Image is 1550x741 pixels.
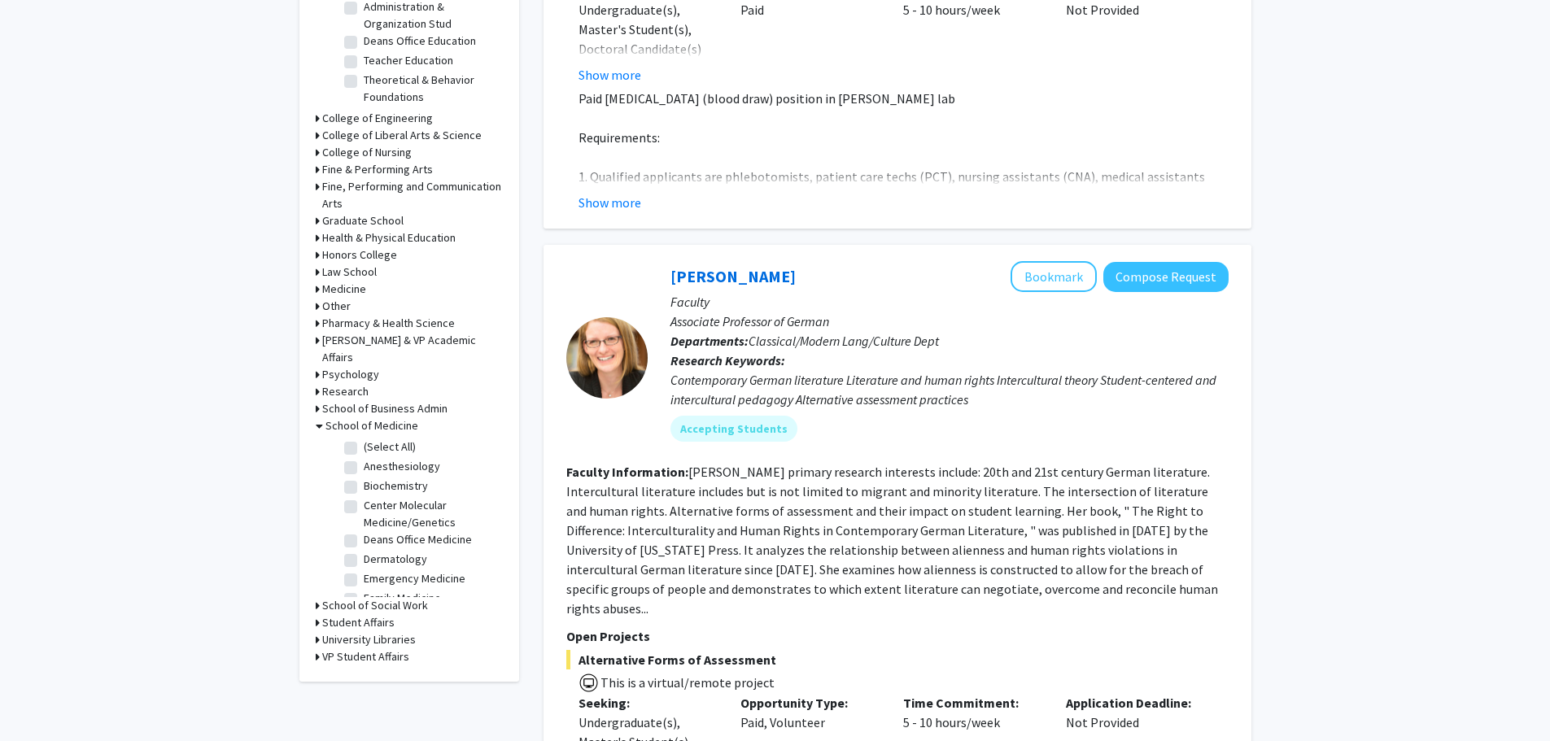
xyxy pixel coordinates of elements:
[364,438,416,455] label: (Select All)
[903,693,1041,713] p: Time Commitment:
[579,90,955,107] span: Paid [MEDICAL_DATA] (blood draw) position in [PERSON_NAME] lab
[364,551,427,568] label: Dermatology
[364,458,440,475] label: Anesthesiology
[566,650,1229,669] span: Alternative Forms of Assessment
[579,65,641,85] button: Show more
[566,464,1218,617] fg-read-more: [PERSON_NAME] primary research interests include: 20th and 21st century German literature. Interc...
[322,315,455,332] h3: Pharmacy & Health Science
[322,400,448,417] h3: School of Business Admin
[579,168,1205,204] span: 1. Qualified applicants are phlebotomists, patient care techs (PCT), nursing assistants (CNA), me...
[364,531,472,548] label: Deans Office Medicine
[322,332,503,366] h3: [PERSON_NAME] & VP Academic Affairs
[322,229,456,246] h3: Health & Physical Education
[322,281,366,298] h3: Medicine
[364,590,441,607] label: Family Medicine
[322,648,409,665] h3: VP Student Affairs
[322,597,428,614] h3: School of Social Work
[670,416,797,442] mat-chip: Accepting Students
[322,212,404,229] h3: Graduate School
[364,52,453,69] label: Teacher Education
[579,193,641,212] button: Show more
[670,352,785,368] b: Research Keywords:
[322,366,379,383] h3: Psychology
[1103,262,1229,292] button: Compose Request to Nicole Coleman
[670,333,749,349] b: Departments:
[12,668,69,729] iframe: Chat
[599,674,775,691] span: This is a virtual/remote project
[364,570,465,587] label: Emergency Medicine
[322,246,397,264] h3: Honors College
[749,333,939,349] span: Classical/Modern Lang/Culture Dept
[670,266,796,286] a: [PERSON_NAME]
[322,614,395,631] h3: Student Affairs
[579,693,717,713] p: Seeking:
[322,161,433,178] h3: Fine & Performing Arts
[670,292,1229,312] p: Faculty
[322,383,369,400] h3: Research
[322,144,412,161] h3: College of Nursing
[322,631,416,648] h3: University Libraries
[322,178,503,212] h3: Fine, Performing and Communication Arts
[364,477,428,495] label: Biochemistry
[670,312,1229,331] p: Associate Professor of German
[566,464,688,480] b: Faculty Information:
[322,264,377,281] h3: Law School
[322,298,351,315] h3: Other
[364,33,476,50] label: Deans Office Education
[325,417,418,434] h3: School of Medicine
[566,626,1229,646] p: Open Projects
[322,110,433,127] h3: College of Engineering
[364,497,499,531] label: Center Molecular Medicine/Genetics
[1066,693,1204,713] p: Application Deadline:
[322,127,482,144] h3: College of Liberal Arts & Science
[364,72,499,106] label: Theoretical & Behavior Foundations
[1011,261,1097,292] button: Add Nicole Coleman to Bookmarks
[670,370,1229,409] div: Contemporary German literature Literature and human rights Intercultural theory Student-centered ...
[740,693,879,713] p: Opportunity Type:
[579,129,660,146] span: Requirements:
